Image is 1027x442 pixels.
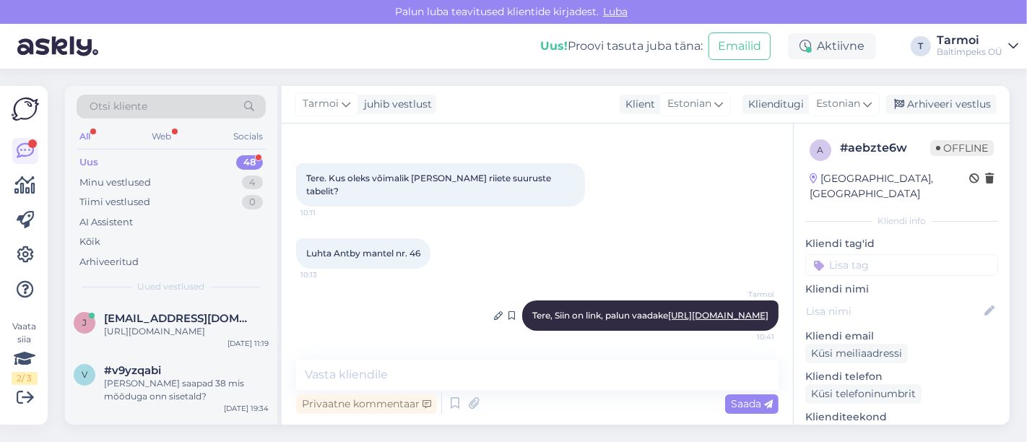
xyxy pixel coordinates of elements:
input: Lisa tag [805,254,998,276]
div: Web [149,127,175,146]
span: Offline [930,140,994,156]
span: Otsi kliente [90,99,147,114]
span: juriov@gmail.com [104,312,254,325]
div: Baltimpeks OÜ [937,46,1002,58]
div: Kõik [79,235,100,249]
span: Estonian [667,96,711,112]
span: Tere, Siin on link, palun vaadake [532,310,768,321]
div: [DATE] 19:34 [224,403,269,414]
span: Luba [599,5,632,18]
span: Saada [731,397,773,410]
p: Kliendi nimi [805,282,998,297]
div: AI Assistent [79,215,133,230]
span: v [82,369,87,380]
span: Tarmoi [303,96,339,112]
div: [GEOGRAPHIC_DATA], [GEOGRAPHIC_DATA] [810,171,969,201]
div: Proovi tasuta juba täna: [540,38,703,55]
div: Vaata siia [12,320,38,385]
p: Kliendi tag'id [805,236,998,251]
span: 10:13 [300,269,355,280]
div: 0 [242,195,263,209]
div: Küsi telefoninumbrit [805,384,922,404]
span: #v9yzqabi [104,364,161,377]
p: Kliendi email [805,329,998,344]
div: Klienditugi [742,97,804,112]
div: All [77,127,93,146]
div: Kliendi info [805,214,998,227]
button: Emailid [708,32,771,60]
div: Privaatne kommentaar [296,394,437,414]
div: Tiimi vestlused [79,195,150,209]
div: Arhiveeritud [79,255,139,269]
div: Küsi meiliaadressi [805,344,908,363]
a: [URL][DOMAIN_NAME] [668,310,768,321]
div: 4 [242,175,263,190]
span: Luhta Antby mantel nr. 46 [306,248,420,259]
div: [URL][DOMAIN_NAME] [104,325,269,338]
div: Tarmoi [937,35,1002,46]
a: TarmoiBaltimpeks OÜ [937,35,1018,58]
div: # aebzte6w [840,139,930,157]
p: Klienditeekond [805,409,998,425]
img: Askly Logo [12,97,39,121]
input: Lisa nimi [806,303,981,319]
div: Klient [620,97,655,112]
div: [PERSON_NAME] saapad 38 mis mõõduga onn sisetald? [104,377,269,403]
span: j [82,317,87,328]
span: 10:41 [720,331,774,342]
b: Uus! [540,39,568,53]
div: 2 / 3 [12,372,38,385]
div: Socials [230,127,266,146]
span: 10:11 [300,207,355,218]
span: Tere. Kus oleks võimalik [PERSON_NAME] riiete suuruste tabelit? [306,173,553,196]
div: Uus [79,155,98,170]
div: juhib vestlust [358,97,432,112]
div: Minu vestlused [79,175,151,190]
span: Tarmoi [720,289,774,300]
div: T [911,36,931,56]
div: 48 [236,155,263,170]
span: Uued vestlused [138,280,205,293]
div: [DATE] 11:19 [227,338,269,349]
div: Aktiivne [788,33,876,59]
div: Arhiveeri vestlus [885,95,997,114]
span: a [818,144,824,155]
p: Kliendi telefon [805,369,998,384]
span: Estonian [816,96,860,112]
